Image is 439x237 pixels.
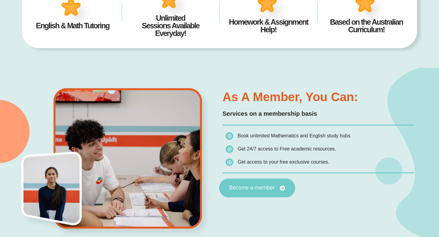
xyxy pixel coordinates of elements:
iframe: Chat Widget [334,168,439,237]
h4: Based on the Australian Curriculum! [327,18,406,34]
h4: Homework & Assignment Help! [229,18,308,34]
p: Services on a membership basis [223,109,414,118]
h4: English & Math Tutoring [33,22,112,30]
span: Become a member [229,185,275,191]
span: Book unlimited Mathematics and English study hubs [237,133,350,138]
img: icon-list.png [226,145,233,153]
h4: Unlimited Sessions Available Everyday! [131,14,210,37]
img: icon-list.png [226,158,233,166]
span: Get access to your free exclusive courses. [237,159,329,164]
h3: As a member, you can: [223,91,414,103]
a: Become a member [219,179,295,197]
span: Get 24/7 access to Free academic resources. [237,146,336,151]
img: icon-list.png [226,132,233,140]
